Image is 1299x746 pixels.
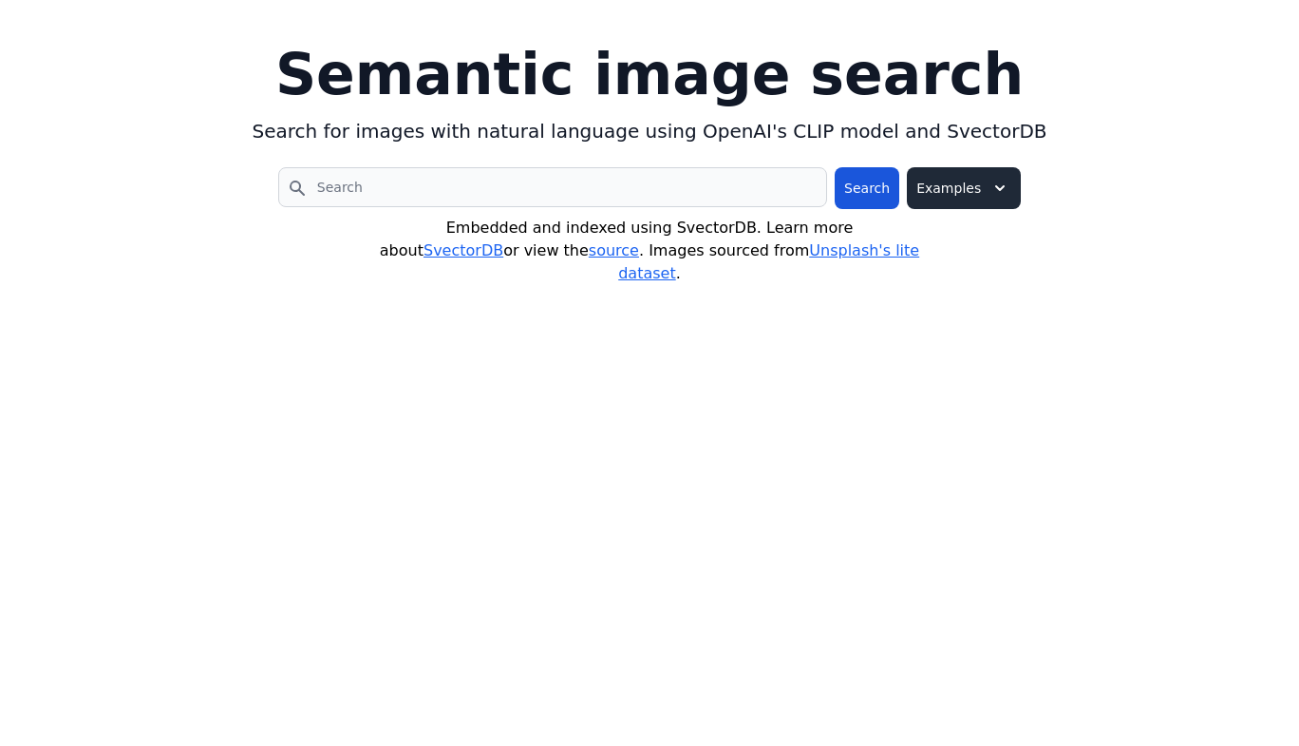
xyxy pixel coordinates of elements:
button: Exampleschevron down outline [907,167,1021,209]
input: Search [278,167,827,207]
a: SvectorDB [424,241,503,259]
p: Embedded and indexed using SvectorDB. Learn more about or view the . Images sourced from . [360,217,940,285]
a: source [589,241,639,259]
svg: chevron down outline [988,177,1011,200]
button: Search [835,167,899,209]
